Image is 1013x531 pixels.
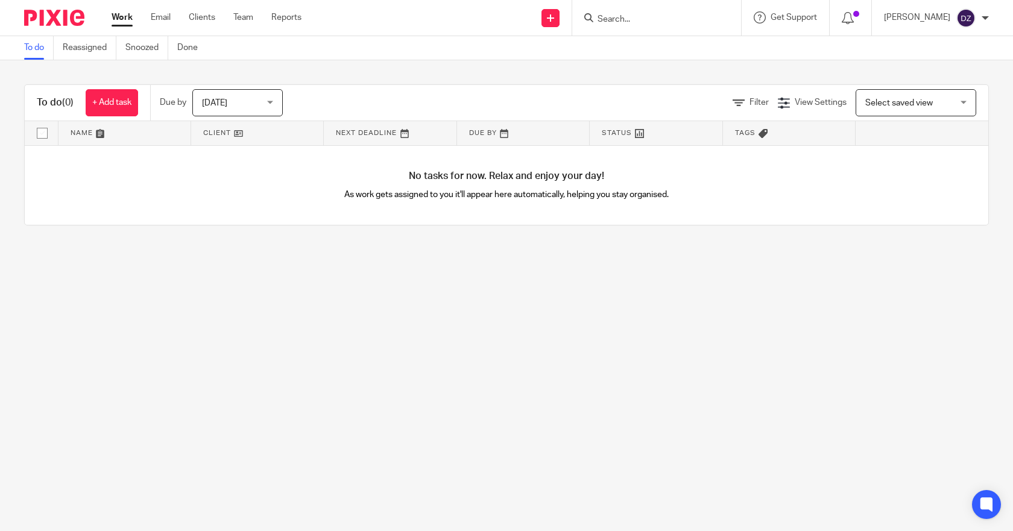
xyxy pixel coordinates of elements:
a: Clients [189,11,215,24]
a: Reassigned [63,36,116,60]
a: Done [177,36,207,60]
a: Team [233,11,253,24]
h4: No tasks for now. Relax and enjoy your day! [25,170,988,183]
p: [PERSON_NAME] [884,11,950,24]
p: As work gets assigned to you it'll appear here automatically, helping you stay organised. [266,189,748,201]
span: Get Support [771,13,817,22]
span: Tags [735,130,756,136]
img: svg%3E [956,8,976,28]
span: View Settings [795,98,847,107]
span: Filter [749,98,769,107]
span: [DATE] [202,99,227,107]
input: Search [596,14,705,25]
h1: To do [37,96,74,109]
img: Pixie [24,10,84,26]
a: Email [151,11,171,24]
a: Work [112,11,133,24]
p: Due by [160,96,186,108]
a: To do [24,36,54,60]
span: (0) [62,98,74,107]
span: Select saved view [865,99,933,107]
a: Snoozed [125,36,168,60]
a: + Add task [86,89,138,116]
a: Reports [271,11,301,24]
